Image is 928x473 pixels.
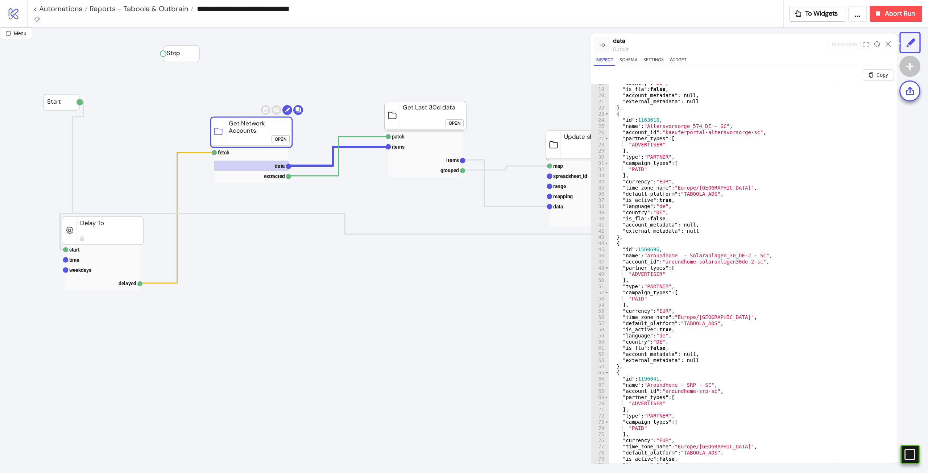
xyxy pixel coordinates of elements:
div: 42 [591,228,609,234]
span: Toggle code folding, rows 27 through 29 [605,136,609,142]
div: 52 [591,290,609,296]
text: data [275,163,285,169]
div: 34 [591,179,609,185]
span: copy [869,72,874,78]
span: Toggle code folding, rows 48 through 50 [605,265,609,271]
div: 21 [591,99,609,105]
span: Toggle code folding, rows 69 through 71 [605,394,609,401]
button: Open [272,135,290,143]
button: Inspect [594,56,615,66]
div: 51 [591,283,609,290]
div: 56 [591,314,609,320]
div: 24 [591,117,609,123]
div: Open [275,135,286,144]
div: 60 [591,339,609,345]
div: 29 [591,148,609,154]
div: 22 [591,105,609,111]
div: 25 [591,123,609,129]
div: 46 [591,253,609,259]
div: 38 [591,203,609,209]
span: Toggle code folding, rows 44 through 64 [605,240,609,246]
span: To Widgets [805,9,838,18]
button: ... [848,6,867,22]
span: Toggle code folding, rows 65 through 85 [605,370,609,376]
button: To Widgets [790,6,846,22]
div: 54 [591,302,609,308]
text: spreadsheet_id [553,173,587,179]
span: Toggle code folding, rows 52 through 54 [605,290,609,296]
div: 37 [591,197,609,203]
div: 43 [591,234,609,240]
div: 66 [591,376,609,382]
div: 47 [591,259,609,265]
div: 27 [591,136,609,142]
div: 61 [591,345,609,351]
div: 67 [591,382,609,388]
div: 70 [591,401,609,407]
div: 64 [591,364,609,370]
text: range [553,183,566,189]
div: 79 [591,456,609,462]
a: Reports - Taboola & Outbrain [88,5,194,12]
div: 65 [591,370,609,376]
div: 44 [591,240,609,246]
text: data [553,204,563,209]
span: Abort Run [885,9,915,18]
div: 39 [591,209,609,216]
div: 40 [591,216,609,222]
text: start [69,247,80,253]
div: 41 [591,222,609,228]
span: Toggle code folding, rows 73 through 75 [605,419,609,425]
text: weekdays [69,267,91,273]
div: 58 [591,327,609,333]
button: Open [446,119,464,127]
div: 35 [591,185,609,191]
span: Reports - Taboola & Outbrain [88,4,188,13]
text: patch [392,134,405,140]
text: time [69,257,79,263]
button: Copy [863,69,894,81]
a: < Automations [33,5,88,12]
div: 28 [591,142,609,148]
span: radius-bottomright [6,31,11,36]
button: Widget [668,56,688,66]
div: 33 [591,173,609,179]
button: Settings [642,56,666,66]
div: 75 [591,431,609,437]
div: 59 [591,333,609,339]
button: Abort Run [870,6,922,22]
div: output [613,45,829,53]
div: 50 [591,277,609,283]
div: 57 [591,320,609,327]
span: Toggle code folding, rows 23 through 43 [605,111,609,117]
div: 80 [591,462,609,468]
span: Menu [14,30,26,36]
div: 77 [591,444,609,450]
div: 73 [591,419,609,425]
div: 62 [591,351,609,357]
div: 71 [591,407,609,413]
div: 19 [591,86,609,92]
text: mapping [553,194,573,199]
div: 63 [591,357,609,364]
div: 68 [591,388,609,394]
div: 36 [591,191,609,197]
div: 53 [591,296,609,302]
text: items [446,157,459,163]
div: 23 [591,111,609,117]
div: 74 [591,425,609,431]
span: Toggle code folding, rows 31 through 33 [605,160,609,166]
div: 26 [591,129,609,136]
div: 55 [591,308,609,314]
text: map [553,163,563,169]
text: items [392,144,405,150]
div: 72 [591,413,609,419]
div: 30 [591,154,609,160]
div: 78 [591,450,609,456]
span: Copy [877,72,888,78]
div: 76 [591,437,609,444]
div: Open [449,119,460,128]
div: 69 [591,394,609,401]
div: 48 [591,265,609,271]
div: 45 [591,246,609,253]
